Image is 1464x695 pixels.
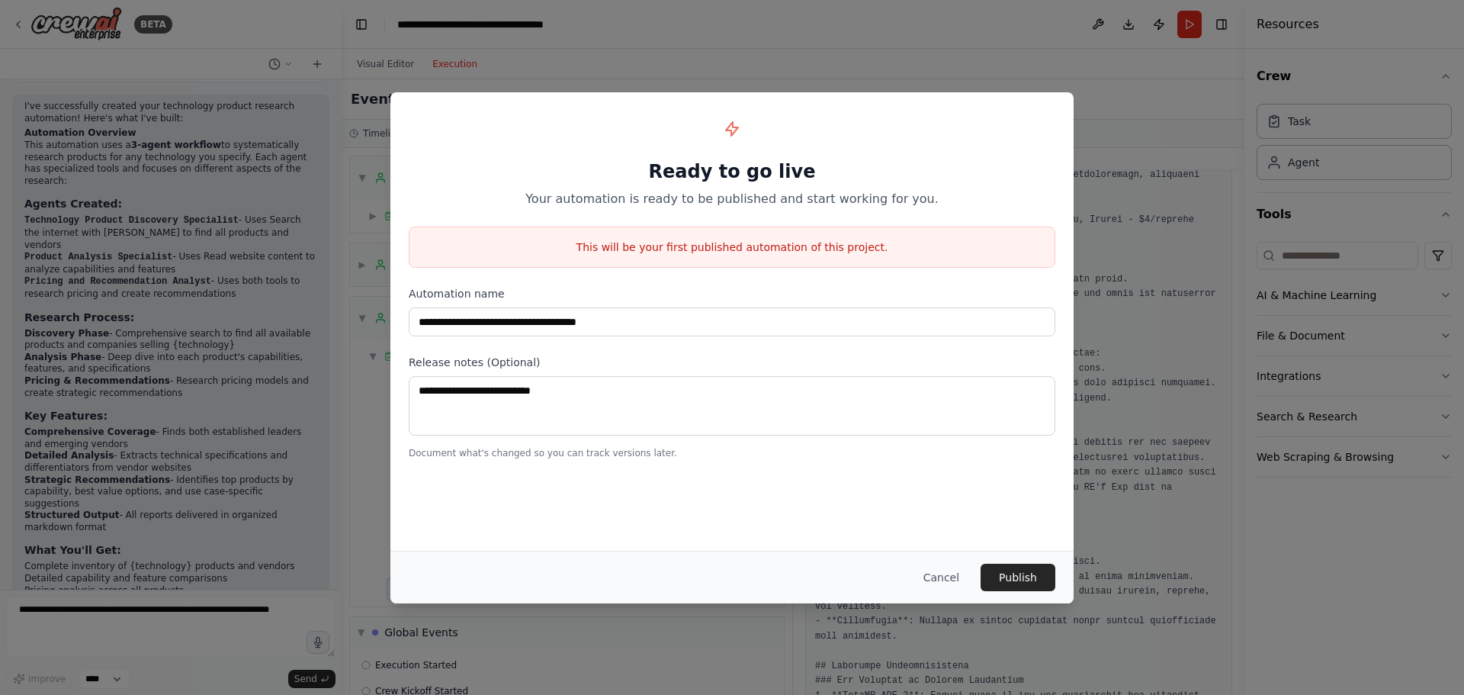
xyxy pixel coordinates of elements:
[409,159,1055,184] h1: Ready to go live
[409,240,1055,255] p: This will be your first published automation of this project.
[409,355,1055,370] label: Release notes (Optional)
[911,564,971,591] button: Cancel
[981,564,1055,591] button: Publish
[409,286,1055,301] label: Automation name
[409,190,1055,208] p: Your automation is ready to be published and start working for you.
[409,447,1055,459] p: Document what's changed so you can track versions later.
